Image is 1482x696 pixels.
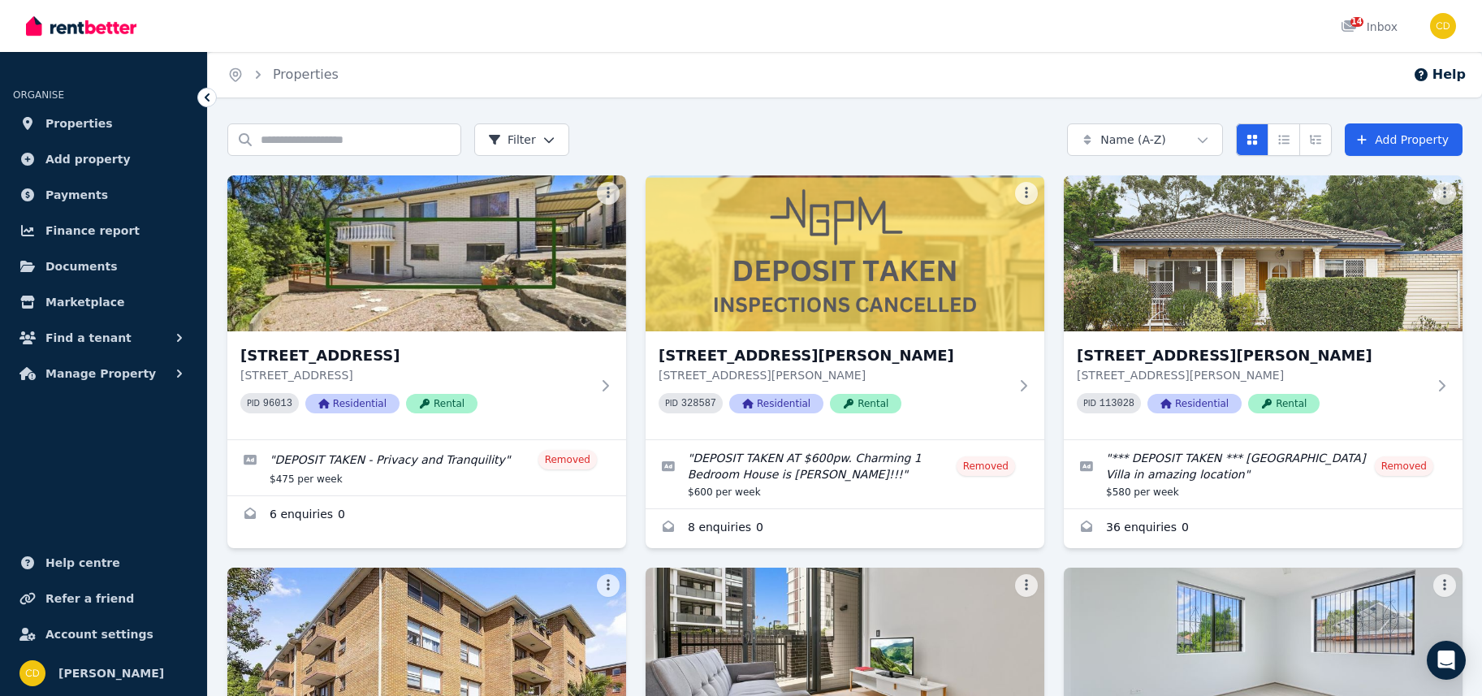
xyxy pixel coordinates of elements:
[1147,394,1242,413] span: Residential
[597,182,620,205] button: More options
[227,440,626,495] a: Edit listing: DEPOSIT TAKEN - Privacy and Tranquility
[1064,509,1463,548] a: Enquiries for 1/5 Kings Road, Brighton-Le-Sands
[1236,123,1268,156] button: Card view
[1064,440,1463,508] a: Edit listing: *** DEPOSIT TAKEN *** Unique Bayside Villa in amazing location
[1299,123,1332,156] button: Expanded list view
[1015,182,1038,205] button: More options
[13,618,194,651] a: Account settings
[1427,641,1466,680] div: Open Intercom Messenger
[13,143,194,175] a: Add property
[45,625,153,644] span: Account settings
[227,496,626,535] a: Enquiries for 1/1A Neptune Street, Padstow
[13,547,194,579] a: Help centre
[273,67,339,82] a: Properties
[45,221,140,240] span: Finance report
[665,399,678,408] small: PID
[208,52,358,97] nav: Breadcrumb
[58,664,164,683] span: [PERSON_NAME]
[1077,367,1427,383] p: [STREET_ADDRESS][PERSON_NAME]
[13,179,194,211] a: Payments
[26,14,136,38] img: RentBetter
[1236,123,1332,156] div: View options
[45,292,124,312] span: Marketplace
[13,582,194,615] a: Refer a friend
[1433,182,1456,205] button: More options
[227,175,626,331] img: 1/1A Neptune Street, Padstow
[13,357,194,390] button: Manage Property
[1413,65,1466,84] button: Help
[1015,574,1038,597] button: More options
[13,286,194,318] a: Marketplace
[1100,132,1166,148] span: Name (A-Z)
[1430,13,1456,39] img: Chris Dimitropoulos
[13,89,64,101] span: ORGANISE
[474,123,569,156] button: Filter
[1350,17,1363,27] span: 14
[45,257,118,276] span: Documents
[1067,123,1223,156] button: Name (A-Z)
[1345,123,1463,156] a: Add Property
[247,399,260,408] small: PID
[13,322,194,354] button: Find a tenant
[729,394,823,413] span: Residential
[1248,394,1320,413] span: Rental
[659,344,1009,367] h3: [STREET_ADDRESS][PERSON_NAME]
[1077,344,1427,367] h3: [STREET_ADDRESS][PERSON_NAME]
[305,394,400,413] span: Residential
[45,185,108,205] span: Payments
[646,175,1044,331] img: 1/2 Eric Street, Lilyfield
[1341,19,1398,35] div: Inbox
[13,214,194,247] a: Finance report
[19,660,45,686] img: Chris Dimitropoulos
[227,175,626,439] a: 1/1A Neptune Street, Padstow[STREET_ADDRESS][STREET_ADDRESS]PID 96013ResidentialRental
[240,367,590,383] p: [STREET_ADDRESS]
[45,149,131,169] span: Add property
[830,394,901,413] span: Rental
[1433,574,1456,597] button: More options
[240,344,590,367] h3: [STREET_ADDRESS]
[45,553,120,573] span: Help centre
[681,398,716,409] code: 328587
[1064,175,1463,439] a: 1/5 Kings Road, Brighton-Le-Sands[STREET_ADDRESS][PERSON_NAME][STREET_ADDRESS][PERSON_NAME]PID 11...
[406,394,477,413] span: Rental
[1100,398,1134,409] code: 113028
[659,367,1009,383] p: [STREET_ADDRESS][PERSON_NAME]
[45,328,132,348] span: Find a tenant
[13,250,194,283] a: Documents
[1064,175,1463,331] img: 1/5 Kings Road, Brighton-Le-Sands
[646,175,1044,439] a: 1/2 Eric Street, Lilyfield[STREET_ADDRESS][PERSON_NAME][STREET_ADDRESS][PERSON_NAME]PID 328587Res...
[45,589,134,608] span: Refer a friend
[597,574,620,597] button: More options
[488,132,536,148] span: Filter
[13,107,194,140] a: Properties
[1083,399,1096,408] small: PID
[1268,123,1300,156] button: Compact list view
[45,364,156,383] span: Manage Property
[646,440,1044,508] a: Edit listing: DEPOSIT TAKEN AT $600pw. Charming 1 Bedroom House is Lilyfield!!!
[263,398,292,409] code: 96013
[45,114,113,133] span: Properties
[646,509,1044,548] a: Enquiries for 1/2 Eric Street, Lilyfield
